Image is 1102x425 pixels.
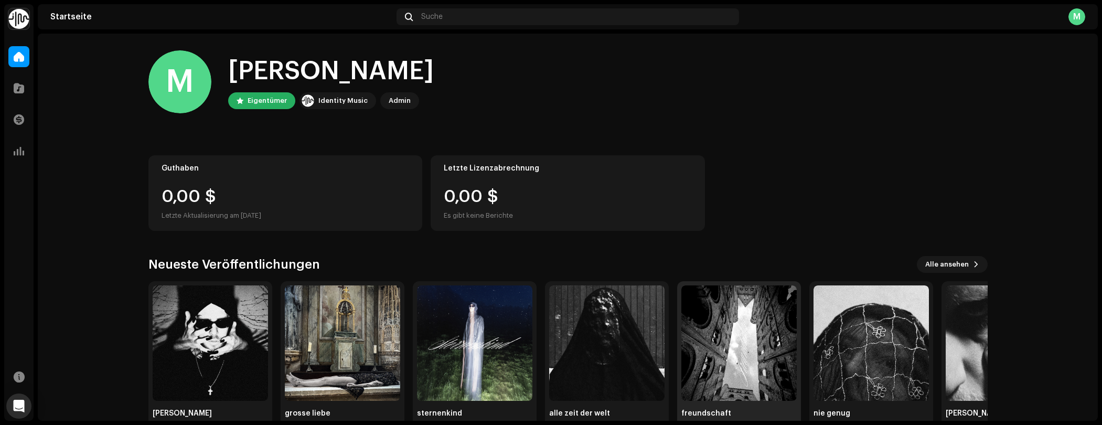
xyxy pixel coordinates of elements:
span: Suche [421,13,443,21]
div: Open Intercom Messenger [6,394,31,419]
div: Letzte Aktualisierung am [DATE] [162,209,410,222]
re-o-card-value: Guthaben [148,155,423,231]
div: Startseite [50,13,392,21]
span: Alle ansehen [925,254,969,275]
div: M [1068,8,1085,25]
img: fdb7a437-685d-4317-92c6-c1dfab51855a [946,285,1061,401]
img: 571e7283-7c56-421f-9444-f002ca482a48 [549,285,665,401]
div: sternenkind [417,409,532,418]
div: Eigentümer [248,94,287,107]
div: [PERSON_NAME] [228,55,434,88]
img: f9dbb4b0-382a-4cac-aa75-95850161ebf3 [814,285,929,401]
div: grosse liebe [285,409,400,418]
re-o-card-value: Letzte Lizenzabrechnung [431,155,705,231]
div: nie genug [814,409,929,418]
img: 5691766f-adbb-4fad-8741-c53eaa086724 [153,285,268,401]
div: Admin [389,94,411,107]
button: Alle ansehen [917,256,988,273]
div: Guthaben [162,164,410,173]
div: Letzte Lizenzabrechnung [444,164,692,173]
h3: Neueste Veröffentlichungen [148,256,320,273]
div: Identity Music [318,94,368,107]
div: freundschaft [681,409,797,418]
div: [PERSON_NAME] [153,409,268,418]
div: alle zeit der welt [549,409,665,418]
img: 0f74c21f-6d1c-4dbc-9196-dbddad53419e [302,94,314,107]
img: 64fae11a-09e4-428d-b9e2-ed5e83f60e1a [417,285,532,401]
img: 0f74c21f-6d1c-4dbc-9196-dbddad53419e [8,8,29,29]
div: M [148,50,211,113]
div: [PERSON_NAME] [946,409,1061,418]
img: 2e3be8e3-7889-43f3-b201-ccb49f22378c [681,285,797,401]
div: Es gibt keine Berichte [444,209,513,222]
img: a45552d2-a808-437b-9f10-3fcd6cade205 [285,285,400,401]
